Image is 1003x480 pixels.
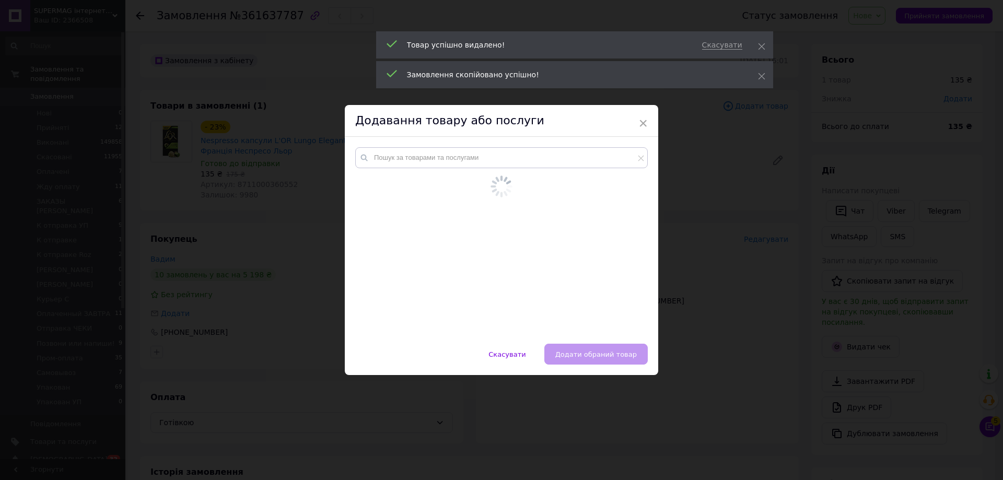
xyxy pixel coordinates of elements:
[638,114,648,132] span: ×
[355,147,648,168] input: Пошук за товарами та послугами
[345,105,658,137] div: Додавання товару або послуги
[407,69,732,80] div: Замовлення скопійовано успішно!
[488,350,526,358] span: Скасувати
[702,41,742,50] span: Скасувати
[477,344,537,365] button: Скасувати
[407,40,690,50] div: Товар успішно видалено!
